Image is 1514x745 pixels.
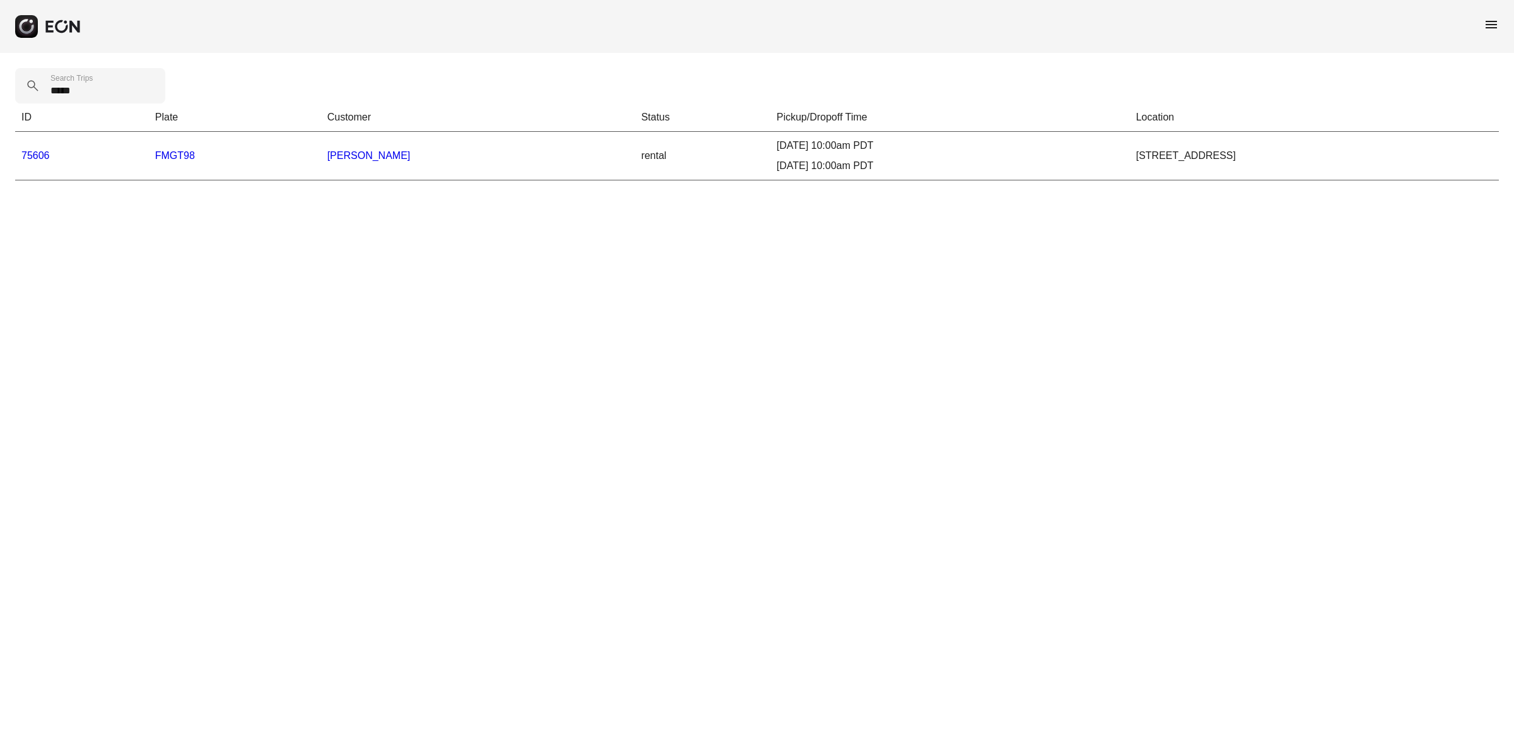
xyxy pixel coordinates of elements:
span: menu [1484,17,1499,32]
th: Pickup/Dropoff Time [770,103,1130,132]
td: [STREET_ADDRESS] [1130,132,1499,180]
th: Customer [321,103,635,132]
th: ID [15,103,149,132]
th: Plate [149,103,321,132]
div: [DATE] 10:00am PDT [777,158,1124,173]
a: FMGT98 [155,150,195,161]
td: rental [635,132,770,180]
a: [PERSON_NAME] [327,150,411,161]
th: Location [1130,103,1499,132]
th: Status [635,103,770,132]
label: Search Trips [50,73,93,83]
div: [DATE] 10:00am PDT [777,138,1124,153]
a: 75606 [21,150,50,161]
